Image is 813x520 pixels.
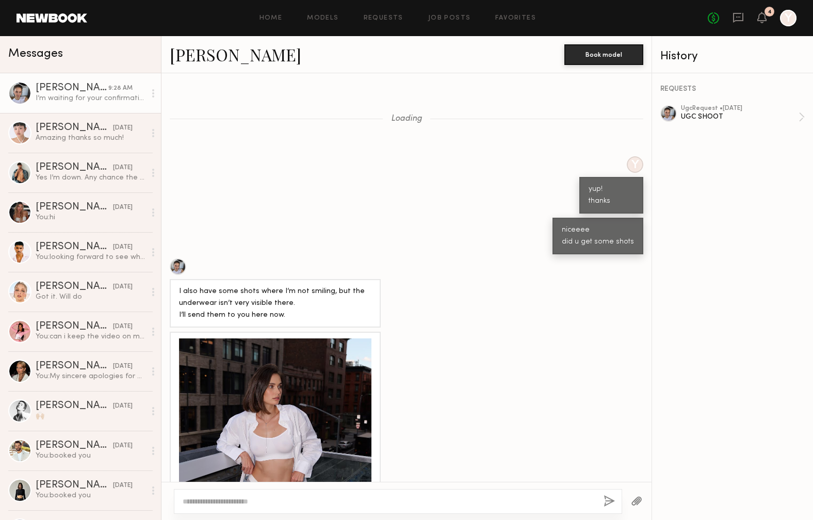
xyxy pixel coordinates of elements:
div: [DATE] [113,242,133,252]
div: [DATE] [113,401,133,411]
div: Got it. Will do [36,292,145,302]
div: [PERSON_NAME] [36,202,113,213]
div: 🙌🏼 [36,411,145,421]
div: [PERSON_NAME] [36,242,113,252]
div: 4 [768,9,772,15]
div: I also have some shots where I’m not smiling, but the underwear isn’t very visible there. I’ll se... [179,286,371,321]
div: [DATE] [113,481,133,491]
div: [PERSON_NAME] [36,401,113,411]
a: ugcRequest •[DATE]UGC SHOOT [681,105,805,129]
div: yup! thanks [589,184,634,207]
div: 9:28 AM [108,84,133,93]
div: [DATE] [113,441,133,451]
span: Loading [391,115,422,123]
a: Favorites [495,15,536,22]
div: [PERSON_NAME] [36,441,113,451]
div: You: booked you [36,491,145,500]
a: Y [780,10,796,26]
div: [PERSON_NAME] [36,361,113,371]
div: [DATE] [113,123,133,133]
div: History [660,51,805,62]
div: You: My sincere apologies for my outrageously late response! Would you still like to work together? [36,371,145,381]
div: REQUESTS [660,86,805,93]
div: [PERSON_NAME] [36,282,113,292]
div: [DATE] [113,203,133,213]
div: ugc Request • [DATE] [681,105,799,112]
a: Models [307,15,338,22]
a: Book model [564,50,643,58]
div: [DATE] [113,282,133,292]
div: UGC SHOOT [681,112,799,122]
a: [PERSON_NAME] [170,43,301,66]
div: Amazing thanks so much! [36,133,145,143]
div: You: can i keep the video on my iinstagram feed though ? [36,332,145,342]
div: Yes I’m down. Any chance the pay could be $250? That’s my rate for UCG/modeling products [36,173,145,183]
div: You: booked you [36,451,145,461]
a: Requests [364,15,403,22]
div: [DATE] [113,322,133,332]
div: [PERSON_NAME] [36,480,113,491]
div: You: looking forward to see what you creates [36,252,145,262]
span: Messages [8,48,63,60]
div: niceeee did u get some shots [562,224,634,248]
div: [DATE] [113,362,133,371]
div: [PERSON_NAME] [36,163,113,173]
button: Book model [564,44,643,65]
div: [DATE] [113,163,133,173]
div: [PERSON_NAME] [36,83,108,93]
div: I’m waiting for your confirmation in the app regarding the video. [36,93,145,103]
a: Home [259,15,283,22]
div: [PERSON_NAME] [36,123,113,133]
div: You: hi [36,213,145,222]
div: [PERSON_NAME] [36,321,113,332]
a: Job Posts [428,15,471,22]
